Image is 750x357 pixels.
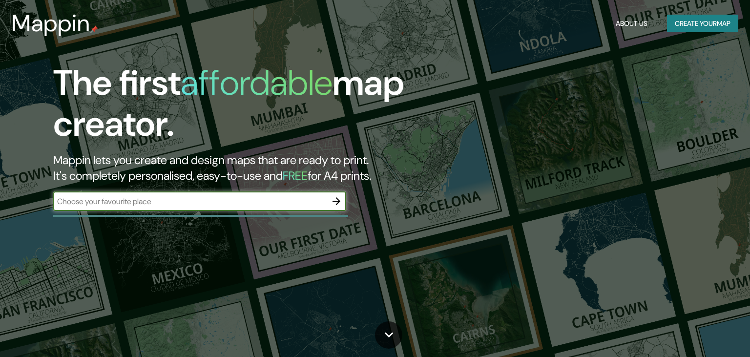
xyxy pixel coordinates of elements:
[53,63,428,152] h1: The first map creator.
[12,10,90,37] h3: Mappin
[667,15,738,33] button: Create yourmap
[663,319,739,346] iframe: Help widget launcher
[612,15,651,33] button: About Us
[283,168,308,183] h5: FREE
[181,60,333,105] h1: affordable
[53,152,428,184] h2: Mappin lets you create and design maps that are ready to print. It's completely personalised, eas...
[90,25,98,33] img: mappin-pin
[53,196,327,207] input: Choose your favourite place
